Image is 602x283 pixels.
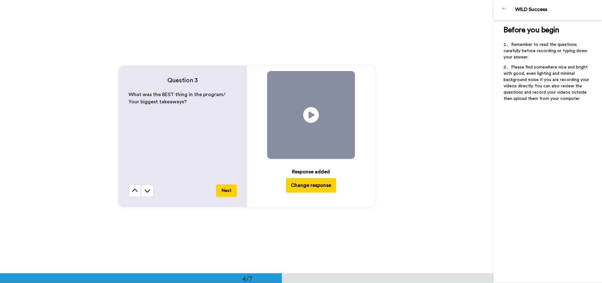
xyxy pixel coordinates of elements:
span: Please find somewhere nice and bright with good, even lighting and minimal background noise if yo... [504,65,590,101]
img: Profile Image [497,3,512,18]
div: WILD Success [515,7,602,13]
span: Remember to read the questions carefully before recording or typing down your answer. [504,42,589,59]
span: Before you begin [504,26,559,34]
div: 4/7 [232,274,262,283]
